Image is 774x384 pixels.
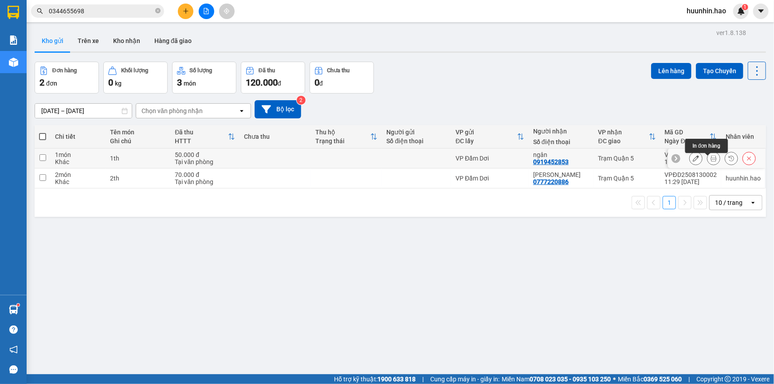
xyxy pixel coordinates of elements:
div: Trạm Quận 5 [598,155,656,162]
div: Chọn văn phòng nhận [141,106,203,115]
button: Chưa thu0đ [310,62,374,94]
img: solution-icon [9,35,18,45]
svg: open [750,199,757,206]
img: logo-vxr [8,6,19,19]
div: 2 món [55,171,101,178]
div: Chưa thu [244,133,306,140]
sup: 1 [742,4,748,10]
button: aim [219,4,235,19]
span: 1 [743,4,746,10]
strong: 0369 525 060 [644,376,682,383]
span: file-add [203,8,209,14]
div: VP gửi [456,129,517,136]
button: Hàng đã giao [147,30,199,51]
div: VP Đầm Dơi [456,175,524,182]
div: Tên món [110,129,166,136]
div: Đã thu [259,67,275,74]
b: GỬI : VP Đầm Dơi [11,64,107,79]
div: Khác [55,178,101,185]
div: 0777220886 [533,178,569,185]
span: món [184,80,196,87]
div: 70.000 đ [175,171,235,178]
div: Tại văn phòng [175,178,235,185]
th: Toggle SortBy [311,125,382,149]
div: Nhân viên [726,133,761,140]
button: Lên hàng [651,63,691,79]
button: Tạo Chuyến [696,63,743,79]
sup: 2 [297,96,306,105]
span: huunhin.hao [680,5,733,16]
span: ⚪️ [613,377,616,381]
div: ngân [533,151,589,158]
button: file-add [199,4,214,19]
li: 26 Phó Cơ Điều, Phường 12 [83,22,371,33]
svg: open [238,107,245,114]
span: 3 [177,77,182,88]
div: 15:52 [DATE] [665,158,717,165]
div: Mã GD [665,129,710,136]
img: warehouse-icon [9,58,18,67]
span: close-circle [155,7,161,16]
span: notification [9,345,18,354]
div: 11:29 [DATE] [665,178,717,185]
div: 50.000 đ [175,151,235,158]
span: caret-down [757,7,765,15]
div: ĐC giao [598,137,649,145]
strong: 1900 633 818 [377,376,416,383]
input: Select a date range. [35,104,132,118]
div: Số điện thoại [533,138,589,145]
button: Bộ lọc [255,100,301,118]
button: 1 [663,196,676,209]
div: VP nhận [598,129,649,136]
div: Người nhận [533,128,589,135]
button: Trên xe [71,30,106,51]
div: Đơn hàng [52,67,77,74]
span: đ [319,80,323,87]
span: 2 [39,77,44,88]
img: logo.jpg [11,11,55,55]
button: Đã thu120.000đ [241,62,305,94]
th: Toggle SortBy [660,125,721,149]
div: Số điện thoại [386,137,447,145]
div: VP Đầm Dơi [456,155,524,162]
div: 10 / trang [715,198,743,207]
button: Khối lượng0kg [103,62,168,94]
span: search [37,8,43,14]
div: VPĐD2508130002 [665,171,717,178]
button: plus [178,4,193,19]
img: warehouse-icon [9,305,18,314]
th: Toggle SortBy [170,125,240,149]
div: Sửa đơn hàng [689,152,703,165]
span: Miền Nam [502,374,611,384]
span: | [422,374,424,384]
div: 2th [110,175,166,182]
span: Hỗ trợ kỹ thuật: [334,374,416,384]
span: copyright [725,376,731,382]
div: Ngày ĐH [665,137,710,145]
div: Số lượng [190,67,212,74]
sup: 1 [17,304,20,306]
span: 120.000 [246,77,278,88]
span: Cung cấp máy in - giấy in: [430,374,499,384]
button: Số lượng3món [172,62,236,94]
div: ĐC lấy [456,137,517,145]
span: 0 [314,77,319,88]
div: VPĐD2508130003 [665,151,717,158]
span: đ [278,80,281,87]
span: Miền Bắc [618,374,682,384]
div: Khối lượng [121,67,148,74]
div: Chưa thu [327,67,350,74]
span: 0 [108,77,113,88]
button: caret-down [753,4,769,19]
span: đơn [46,80,57,87]
div: Trạng thái [315,137,371,145]
div: ver 1.8.138 [716,28,746,38]
button: Kho nhận [106,30,147,51]
button: Đơn hàng2đơn [35,62,99,94]
th: Toggle SortBy [451,125,529,149]
img: icon-new-feature [737,7,745,15]
div: 1th [110,155,166,162]
div: Đã thu [175,129,228,136]
th: Toggle SortBy [594,125,660,149]
li: Hotline: 02839552959 [83,33,371,44]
